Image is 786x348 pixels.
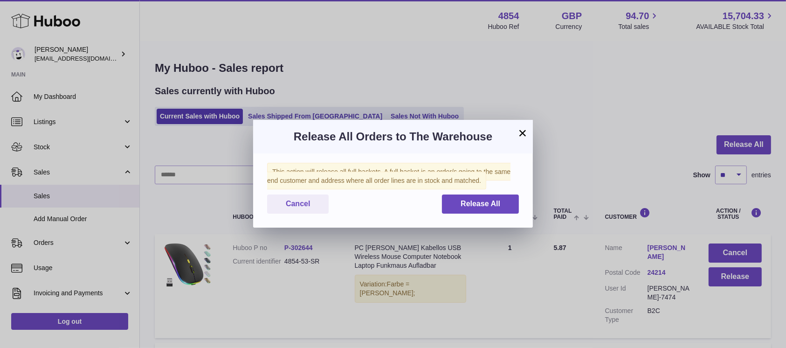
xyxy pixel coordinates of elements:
button: × [517,127,528,139]
span: Cancel [286,200,310,208]
button: Release All [442,195,519,214]
span: This action will release all full baskets. A full basket is an order/s going to the same end cust... [267,163,510,189]
span: Release All [461,200,500,208]
h3: Release All Orders to The Warehouse [267,129,519,144]
button: Cancel [267,195,329,214]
